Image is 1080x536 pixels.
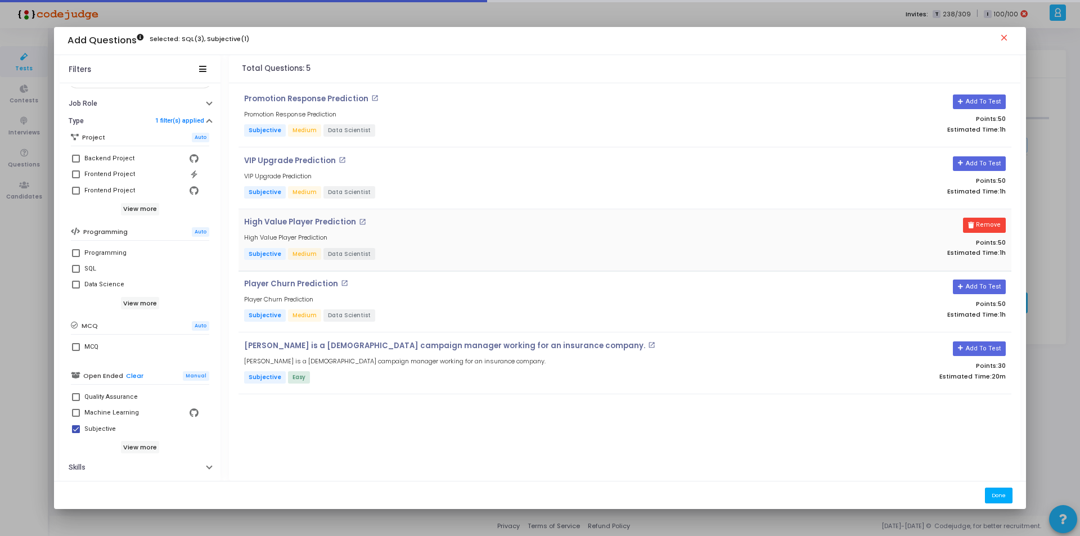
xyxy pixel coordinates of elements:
[244,111,336,118] h5: Promotion Response Prediction
[288,248,321,260] span: Medium
[759,300,1006,308] p: Points:
[155,117,204,124] a: 1 filter(s) applied
[69,463,85,472] h6: Skills
[67,35,143,46] h3: Add Questions
[985,488,1012,503] button: Done
[244,296,313,303] h5: Player Churn Prediction
[244,94,368,103] p: Promotion Response Prediction
[759,311,1006,318] p: Estimated Time:
[84,390,138,404] div: Quality Assurance
[288,186,321,199] span: Medium
[83,372,123,380] h6: Open Ended
[84,422,116,436] div: Subjective
[998,299,1006,308] span: 50
[371,94,379,102] mat-icon: open_in_new
[323,309,375,322] span: Data Scientist
[244,173,312,180] h5: VIP Upgrade Prediction
[288,309,321,322] span: Medium
[244,218,356,227] p: High Value Player Prediction
[992,373,1006,380] span: 20m
[126,372,143,380] a: Clear
[1000,249,1006,256] span: 1h
[244,280,338,289] p: Player Churn Prediction
[69,65,91,74] div: Filters
[82,134,105,141] h6: Project
[998,361,1006,370] span: 30
[999,33,1012,46] mat-icon: close
[192,227,209,237] span: Auto
[69,117,84,125] h6: Type
[244,248,286,260] span: Subjective
[1000,188,1006,195] span: 1h
[759,249,1006,256] p: Estimated Time:
[759,373,1006,380] p: Estimated Time:
[953,156,1005,171] button: Add To Test
[998,176,1006,185] span: 50
[69,481,84,489] h6: Tags
[359,218,366,226] mat-icon: open_in_new
[759,188,1006,195] p: Estimated Time:
[244,341,645,350] p: [PERSON_NAME] is a [DEMOGRAPHIC_DATA] campaign manager working for an insurance company.
[244,156,336,165] p: VIP Upgrade Prediction
[84,152,134,165] div: Backend Project
[244,234,327,241] h5: High Value Player Prediction
[242,64,310,73] h4: Total Questions: 5
[244,124,286,137] span: Subjective
[341,280,348,287] mat-icon: open_in_new
[69,100,97,108] h6: Job Role
[323,248,375,260] span: Data Scientist
[1000,311,1006,318] span: 1h
[121,297,160,309] h6: View more
[998,238,1006,247] span: 50
[759,115,1006,123] p: Points:
[963,218,1005,232] button: Remove
[60,476,220,494] button: Tags
[759,177,1006,184] p: Points:
[192,321,209,331] span: Auto
[288,124,321,137] span: Medium
[192,133,209,142] span: Auto
[648,341,655,349] mat-icon: open_in_new
[84,246,127,260] div: Programming
[759,239,1006,246] p: Points:
[323,124,375,137] span: Data Scientist
[84,406,139,420] div: Machine Learning
[183,371,209,381] span: Manual
[244,309,286,322] span: Subjective
[84,278,124,291] div: Data Science
[60,112,220,129] button: Type1 filter(s) applied
[953,280,1005,294] button: Add To Test
[121,203,160,215] h6: View more
[83,228,128,236] h6: Programming
[244,186,286,199] span: Subjective
[244,358,546,365] h5: [PERSON_NAME] is a [DEMOGRAPHIC_DATA] campaign manager working for an insurance company.
[339,156,346,164] mat-icon: open_in_new
[84,340,98,354] div: MCQ
[244,371,286,384] span: Subjective
[84,184,135,197] div: Frontend Project
[759,362,1006,370] p: Points:
[998,114,1006,123] span: 50
[150,35,249,43] h6: Selected: SQL(3), Subjective(1)
[82,322,98,330] h6: MCQ
[323,186,375,199] span: Data Scientist
[1000,126,1006,133] span: 1h
[121,441,160,453] h6: View more
[953,94,1005,109] button: Add To Test
[953,341,1005,356] button: Add To Test
[84,262,96,276] div: SQL
[60,459,220,476] button: Skills
[84,168,135,181] div: Frontend Project
[288,371,310,384] span: Easy
[60,95,220,112] button: Job Role
[759,126,1006,133] p: Estimated Time:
